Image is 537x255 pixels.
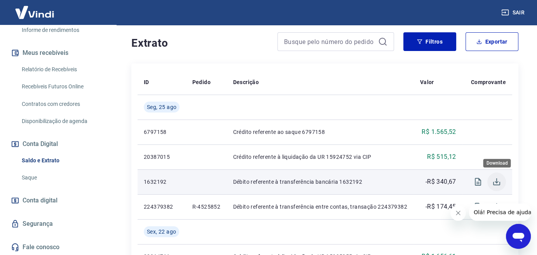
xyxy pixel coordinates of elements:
span: Seg, 25 ago [147,103,176,111]
p: 1632192 [144,178,180,186]
p: 6797158 [144,128,180,136]
p: 20387015 [144,153,180,161]
p: R$ 515,12 [427,152,456,162]
iframe: Botão para abrir a janela de mensagens [506,224,531,249]
a: Conta digital [9,192,107,209]
p: -R$ 174,45 [425,202,456,211]
span: Conta digital [23,195,58,206]
p: R$ 1.565,52 [422,127,456,137]
p: -R$ 340,67 [425,177,456,186]
button: Exportar [466,32,518,51]
p: Valor [420,78,434,86]
div: Download [483,159,511,167]
h4: Extrato [131,35,268,51]
button: Filtros [403,32,456,51]
input: Busque pelo número do pedido [284,36,375,47]
span: Olá! Precisa de ajuda? [5,5,65,12]
p: Crédito referente à liquidação da UR 15924752 via CIP [233,153,407,161]
span: Sex, 22 ago [147,228,176,236]
span: Download [487,172,506,191]
p: Comprovante [471,78,506,86]
a: Segurança [9,215,107,232]
span: Visualizar [469,197,487,216]
p: ID [144,78,149,86]
a: Disponibilização de agenda [19,113,107,129]
p: R-4525852 [192,203,221,211]
span: Download [487,197,506,216]
span: Visualizar [469,172,487,191]
p: Débito referente à transferência bancária 1632192 [233,178,407,186]
a: Saldo e Extrato [19,153,107,169]
a: Relatório de Recebíveis [19,62,107,77]
button: Meus recebíveis [9,44,107,62]
a: Saque [19,170,107,186]
p: Débito referente à transferência entre contas, transação 224379382 [233,203,407,211]
p: Descrição [233,78,259,86]
a: Recebíveis Futuros Online [19,79,107,95]
a: Contratos com credores [19,96,107,112]
img: Vindi [9,0,60,24]
iframe: Fechar mensagem [450,205,466,221]
a: Informe de rendimentos [19,22,107,38]
button: Sair [500,5,528,20]
p: 224379382 [144,203,180,211]
p: Crédito referente ao saque 6797158 [233,128,407,136]
p: Pedido [192,78,211,86]
button: Conta Digital [9,135,107,153]
iframe: Mensagem da empresa [469,204,531,221]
